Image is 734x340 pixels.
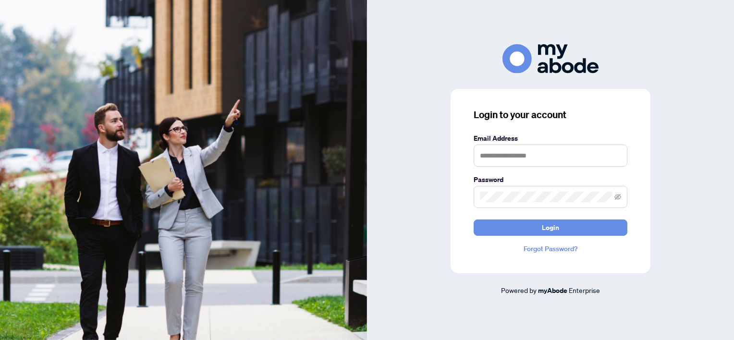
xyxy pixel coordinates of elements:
[474,108,627,121] h3: Login to your account
[474,219,627,236] button: Login
[538,285,567,296] a: myAbode
[542,220,559,235] span: Login
[502,44,599,73] img: ma-logo
[474,243,627,254] a: Forgot Password?
[614,194,621,200] span: eye-invisible
[501,286,537,294] span: Powered by
[569,286,600,294] span: Enterprise
[474,174,627,185] label: Password
[474,133,627,144] label: Email Address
